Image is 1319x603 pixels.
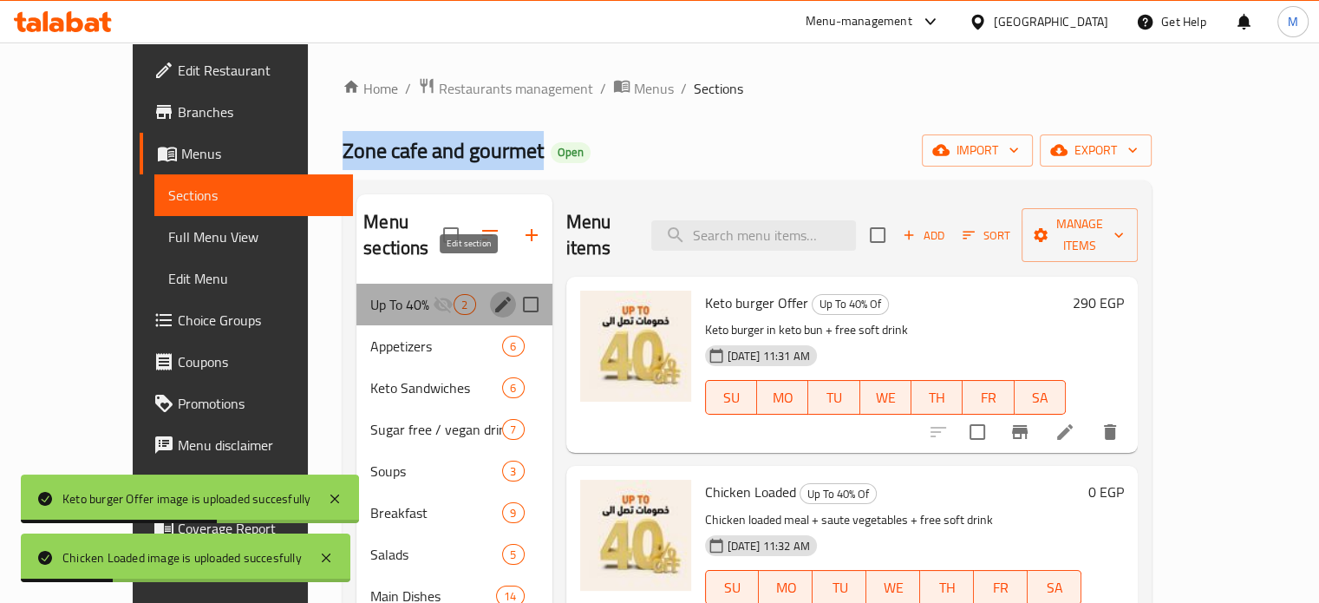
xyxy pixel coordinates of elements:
[963,380,1014,415] button: FR
[140,299,353,341] a: Choice Groups
[62,548,302,567] div: Chicken Loaded image is uploaded succesfully
[613,77,674,100] a: Menus
[566,209,631,261] h2: Menu items
[860,380,911,415] button: WE
[356,492,552,534] div: Breakfast9
[433,294,454,315] svg: Inactive section
[502,377,524,398] div: items
[178,310,339,331] span: Choice Groups
[140,341,353,383] a: Coupons
[140,91,353,133] a: Branches
[502,336,524,357] div: items
[140,383,353,424] a: Promotions
[178,60,339,81] span: Edit Restaurant
[721,348,817,364] span: [DATE] 11:31 AM
[896,222,951,249] span: Add item
[815,385,852,410] span: TU
[1089,411,1131,453] button: delete
[502,419,524,440] div: items
[705,380,757,415] button: SU
[168,185,339,206] span: Sections
[503,338,523,355] span: 6
[370,294,433,315] span: Up To 40% Of
[178,351,339,372] span: Coupons
[896,222,951,249] button: Add
[154,174,353,216] a: Sections
[356,284,552,325] div: Up To 40% Of2edit
[1040,134,1152,167] button: export
[433,217,469,253] span: Select all sections
[343,78,398,99] a: Home
[911,380,963,415] button: TH
[140,508,353,549] a: Coverage Report
[140,424,353,466] a: Menu disclaimer
[370,336,502,357] span: Appetizers
[62,489,310,508] div: Keto burger Offer image is uploaded succesfully
[454,294,475,315] div: items
[813,294,888,314] span: Up To 40% Of
[819,575,859,600] span: TU
[705,509,1082,531] p: Chicken loaded meal + saute vegetables + free soft drink
[981,575,1021,600] span: FR
[454,297,474,313] span: 2
[951,222,1022,249] span: Sort items
[1022,385,1059,410] span: SA
[806,11,912,32] div: Menu-management
[651,220,856,251] input: search
[859,217,896,253] span: Select section
[1035,213,1124,257] span: Manage items
[1054,140,1138,161] span: export
[168,226,339,247] span: Full Menu View
[551,142,591,163] div: Open
[1055,422,1075,442] a: Edit menu item
[356,325,552,367] div: Appetizers6
[918,385,956,410] span: TH
[927,575,967,600] span: TH
[867,385,904,410] span: WE
[370,461,502,482] span: Soups
[705,479,796,505] span: Chicken Loaded
[681,78,687,99] li: /
[1035,575,1074,600] span: SA
[970,385,1007,410] span: FR
[178,102,339,122] span: Branches
[600,78,606,99] li: /
[705,319,1067,341] p: Keto burger in keto bun + free soft drink
[808,380,859,415] button: TU
[580,291,691,402] img: Keto burger Offer
[922,134,1033,167] button: import
[694,78,743,99] span: Sections
[181,143,339,164] span: Menus
[370,544,502,565] span: Salads
[999,411,1041,453] button: Branch-specific-item
[511,214,552,256] button: Add section
[370,419,502,440] span: Sugar free / vegan drinks
[140,133,353,174] a: Menus
[958,222,1015,249] button: Sort
[439,78,593,99] span: Restaurants management
[1022,208,1138,262] button: Manage items
[356,367,552,409] div: Keto Sandwiches6
[168,268,339,289] span: Edit Menu
[963,226,1010,246] span: Sort
[418,77,593,100] a: Restaurants management
[363,209,442,261] h2: Menu sections
[503,505,523,521] span: 9
[469,214,511,256] span: Sort sections
[178,518,339,539] span: Coverage Report
[800,483,877,504] div: Up To 40% Of
[356,534,552,575] div: Salads5
[140,466,353,508] a: Upsell
[502,461,524,482] div: items
[812,294,889,315] div: Up To 40% Of
[721,538,817,554] span: [DATE] 11:32 AM
[503,380,523,397] span: 6
[764,385,801,410] span: MO
[178,393,339,414] span: Promotions
[370,502,502,523] span: Breakfast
